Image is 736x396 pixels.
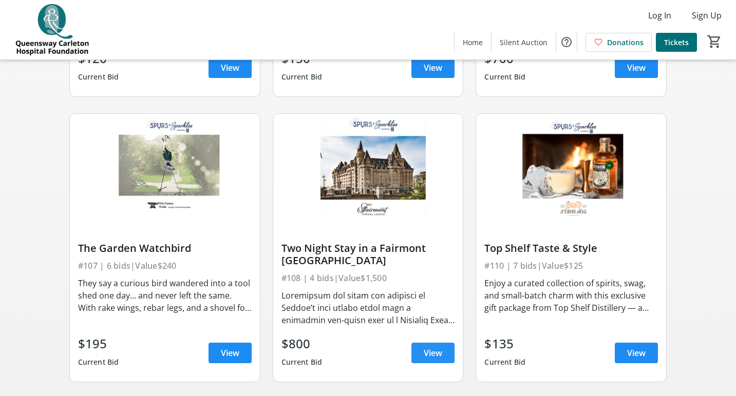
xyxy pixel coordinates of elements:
[484,334,525,353] div: $135
[411,343,455,363] a: View
[692,9,722,22] span: Sign Up
[586,33,652,52] a: Donations
[281,353,323,371] div: Current Bid
[607,37,644,48] span: Donations
[221,62,239,74] span: View
[281,68,323,86] div: Current Bid
[209,57,252,78] a: View
[281,242,455,267] div: Two Night Stay in a Fairmont [GEOGRAPHIC_DATA]
[484,353,525,371] div: Current Bid
[78,259,252,273] div: #107 | 6 bids | Value $240
[411,57,455,78] a: View
[281,271,455,285] div: #108 | 4 bids | Value $1,500
[78,334,119,353] div: $195
[455,33,491,52] a: Home
[627,62,646,74] span: View
[209,343,252,363] a: View
[492,33,556,52] a: Silent Auction
[556,32,577,52] button: Help
[78,242,252,254] div: The Garden Watchbird
[70,114,260,221] img: The Garden Watchbird
[78,68,119,86] div: Current Bid
[615,343,658,363] a: View
[484,242,658,254] div: Top Shelf Taste & Style
[463,37,483,48] span: Home
[684,7,730,24] button: Sign Up
[273,114,463,221] img: Two Night Stay in a Fairmont Chateau Laurier Gold Room
[484,68,525,86] div: Current Bid
[500,37,548,48] span: Silent Auction
[664,37,689,48] span: Tickets
[705,32,724,51] button: Cart
[281,289,455,326] div: Loremipsum dol sitam con adipisci el Seddoe’t inci utlabo etdol magn a enimadmin ven-quisn exer u...
[476,114,666,221] img: Top Shelf Taste & Style
[484,277,658,314] div: Enjoy a curated collection of spirits, swag, and small-batch charm with this exclusive gift packa...
[78,277,252,314] div: They say a curious bird wandered into a tool shed one day… and never left the same. With rake win...
[78,353,119,371] div: Current Bid
[424,62,442,74] span: View
[615,57,658,78] a: View
[640,7,680,24] button: Log In
[656,33,697,52] a: Tickets
[221,347,239,359] span: View
[281,334,323,353] div: $800
[484,259,658,273] div: #110 | 7 bids | Value $125
[424,347,442,359] span: View
[6,4,98,55] img: QCH Foundation's Logo
[627,347,646,359] span: View
[648,9,671,22] span: Log In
